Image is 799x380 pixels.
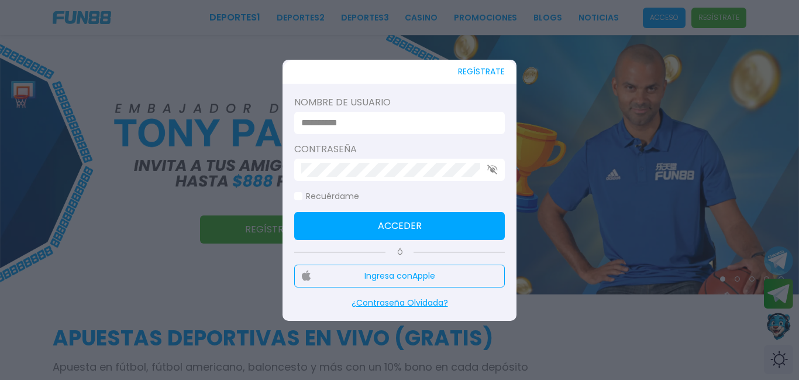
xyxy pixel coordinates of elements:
[294,95,505,109] label: Nombre de usuario
[294,142,505,156] label: Contraseña
[294,212,505,240] button: Acceder
[294,247,505,258] p: Ó
[458,60,505,84] button: REGÍSTRATE
[294,265,505,287] button: Ingresa conApple
[294,190,359,203] label: Recuérdame
[294,297,505,309] p: ¿Contraseña Olvidada?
